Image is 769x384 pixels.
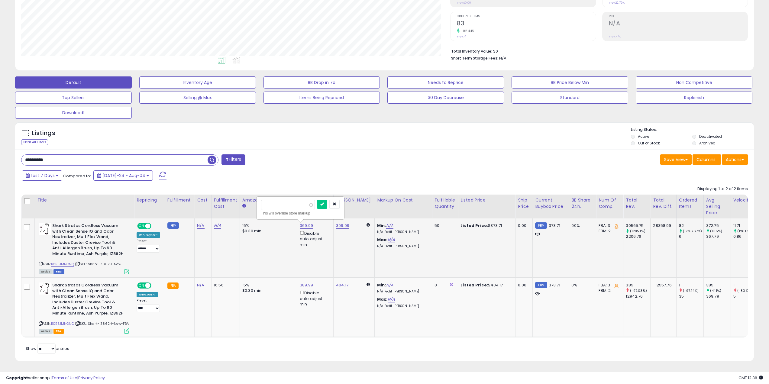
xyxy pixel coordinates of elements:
[336,223,349,229] a: 399.99
[535,222,547,229] small: FBM
[102,173,145,179] span: [DATE]-29 - Aug-04
[6,375,28,381] strong: Copyright
[137,239,160,253] div: Preset:
[377,223,386,228] b: Min:
[39,329,53,334] span: All listings currently available for purchase on Amazon
[571,223,591,228] div: 90%
[636,92,752,104] button: Replenish
[75,321,129,326] span: | SKU: Shark-IZ862H-New-FBA
[377,289,427,294] p: N/A Profit [PERSON_NAME]
[39,282,129,333] div: ASIN:
[636,76,752,89] button: Non Competitive
[137,292,158,297] div: Amazon AI
[214,197,237,210] div: Fulfillment Cost
[197,282,204,288] a: N/A
[683,229,702,234] small: (1266.67%)
[138,224,145,229] span: ON
[377,296,388,302] b: Max:
[626,282,650,288] div: 385
[660,154,692,165] button: Save View
[706,234,731,239] div: 367.79
[150,224,160,229] span: OFF
[214,223,221,229] a: N/A
[699,134,722,139] label: Deactivated
[710,288,721,293] small: (4.11%)
[167,282,179,289] small: FBA
[52,282,126,318] b: Shark Stratos Cordless Vacuum with Clean Sense IQ and Odor Neutralizer, MultiFlex Wand, Includes ...
[626,197,648,210] div: Total Rev.
[571,282,591,288] div: 0%
[626,234,650,239] div: 2206.76
[737,229,756,234] small: (1261.63%)
[167,197,192,203] div: Fulfillment
[518,223,528,228] div: 0.00
[386,282,393,288] a: N/A
[21,139,48,145] div: Clear All Filters
[93,170,153,181] button: [DATE]-29 - Aug-04
[599,228,619,234] div: FBM: 2
[300,223,313,229] a: 369.99
[386,223,393,229] a: N/A
[388,296,395,302] a: N/A
[63,173,91,179] span: Compared to:
[377,237,388,243] b: Max:
[697,186,748,192] div: Displaying 1 to 2 of 2 items
[653,282,671,288] div: -12557.76
[150,283,160,288] span: OFF
[609,15,748,18] span: ROI
[599,197,621,210] div: Num of Comp.
[609,20,748,28] h2: N/A
[435,223,453,228] div: 50
[137,197,162,203] div: Repricing
[377,197,429,203] div: Markup on Cost
[137,232,160,238] div: Win BuyBox *
[706,223,731,228] div: 372.75
[460,197,513,203] div: Listed Price
[518,197,530,210] div: Ship Price
[53,269,64,274] span: FBM
[733,282,758,288] div: 1
[261,210,340,216] div: This will override store markup
[52,223,126,258] b: Shark Stratos Cordless Vacuum with Clean Sense IQ and Odor Neutralizer, MultiFlex Wand, Includes ...
[451,56,498,61] b: Short Term Storage Fees:
[696,157,716,163] span: Columns
[679,282,703,288] div: 1
[460,223,511,228] div: $373.71
[451,47,743,54] li: $0
[518,282,528,288] div: 0.00
[460,282,511,288] div: $404.17
[679,294,703,299] div: 35
[512,92,628,104] button: Standard
[388,237,395,243] a: N/A
[197,197,209,203] div: Cost
[39,223,129,273] div: ASIN:
[167,222,179,229] small: FBM
[242,203,246,209] small: Amazon Fees.
[679,223,703,228] div: 82
[693,154,721,165] button: Columns
[679,234,703,239] div: 6
[457,15,596,18] span: Ordered Items
[706,282,731,288] div: 385
[242,282,292,288] div: 15%
[653,223,671,228] div: 28358.99
[6,375,105,381] div: seller snap | |
[638,140,660,146] label: Out of Stock
[699,140,716,146] label: Archived
[710,229,722,234] small: (1.35%)
[214,282,235,288] div: 16.56
[387,92,504,104] button: 30 Day Decrease
[375,195,432,218] th: The percentage added to the cost of goods (COGS) that forms the calculator for Min & Max prices.
[653,197,674,210] div: Total Rev. Diff.
[571,197,593,210] div: BB Share 24h.
[535,282,547,288] small: FBM
[26,346,69,351] span: Show: entries
[52,375,77,381] a: Terms of Use
[39,282,51,295] img: 41mEu3VouvL._SL40_.jpg
[631,127,754,133] p: Listing States:
[609,35,621,38] small: Prev: N/A
[706,197,728,216] div: Avg Selling Price
[738,375,763,381] span: 2025-08-12 12:36 GMT
[733,197,755,203] div: Velocity
[377,282,386,288] b: Min:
